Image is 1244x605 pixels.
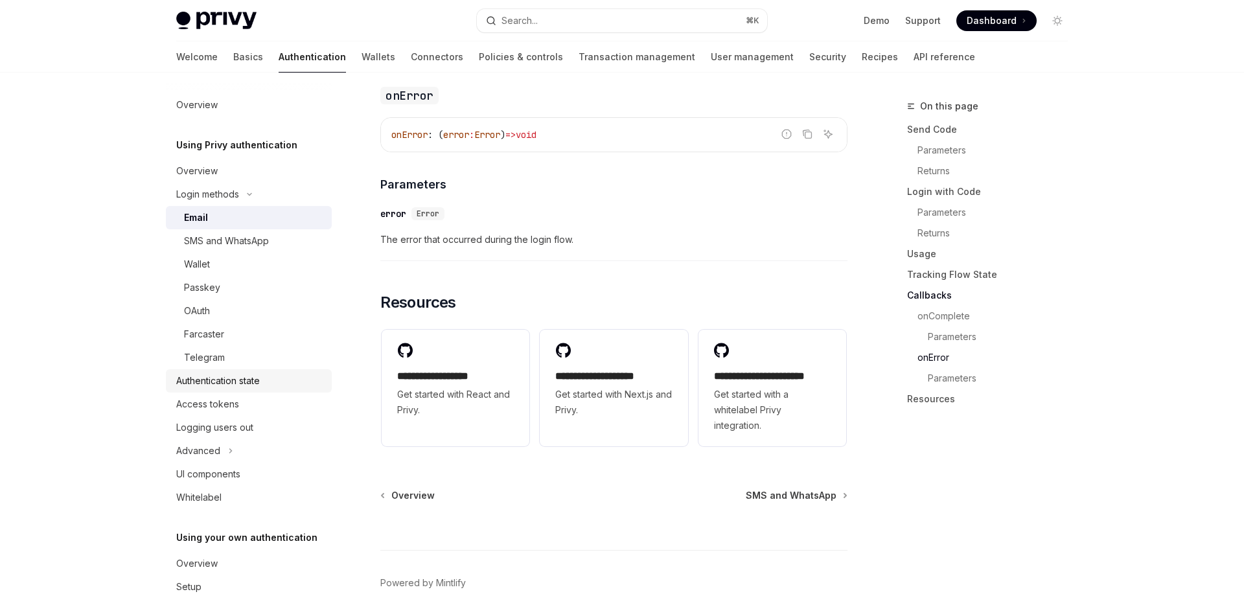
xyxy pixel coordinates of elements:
[176,163,218,179] div: Overview
[907,389,1078,409] a: Resources
[233,41,263,73] a: Basics
[505,129,516,141] span: =>
[516,129,536,141] span: void
[166,369,332,393] a: Authentication state
[907,326,1078,347] a: Parameters
[166,206,332,229] a: Email
[469,129,474,141] span: :
[176,137,297,153] h5: Using Privy authentication
[579,41,695,73] a: Transaction management
[176,579,202,595] div: Setup
[184,257,210,272] div: Wallet
[176,373,260,389] div: Authentication state
[279,41,346,73] a: Authentication
[176,443,220,459] div: Advanced
[166,486,332,509] a: Whitelabel
[166,416,332,439] a: Logging users out
[184,303,210,319] div: OAuth
[166,159,332,183] a: Overview
[907,140,1078,161] a: Parameters
[176,530,317,545] h5: Using your own authentication
[166,393,332,416] a: Access tokens
[907,285,1078,306] a: Callbacks
[166,575,332,599] a: Setup
[907,347,1078,368] a: onError
[799,126,816,143] button: Copy the contents from the code block
[380,232,847,247] span: The error that occurred during the login flow.
[391,489,435,502] span: Overview
[907,202,1078,223] a: Parameters
[956,10,1037,31] a: Dashboard
[714,387,831,433] span: Get started with a whitelabel Privy integration.
[176,556,218,571] div: Overview
[166,229,332,253] a: SMS and WhatsApp
[382,489,435,502] a: Overview
[1047,10,1068,31] button: Toggle dark mode
[380,576,466,589] a: Powered by Mintlify
[184,326,224,342] div: Farcaster
[166,462,332,486] a: UI components
[166,253,332,276] a: Wallet
[500,129,505,141] span: )
[380,292,456,313] span: Resources
[176,41,218,73] a: Welcome
[166,323,332,346] a: Farcaster
[501,13,538,29] div: Search...
[443,129,469,141] span: error
[380,176,446,193] span: Parameters
[746,16,759,26] span: ⌘ K
[166,439,332,462] button: Toggle Advanced section
[166,276,332,299] a: Passkey
[967,14,1017,27] span: Dashboard
[907,306,1078,326] a: onComplete
[166,552,332,575] a: Overview
[746,489,836,502] span: SMS and WhatsApp
[474,129,500,141] span: Error
[920,98,978,114] span: On this page
[907,161,1078,181] a: Returns
[184,233,269,249] div: SMS and WhatsApp
[411,41,463,73] a: Connectors
[907,119,1078,140] a: Send Code
[184,280,220,295] div: Passkey
[862,41,898,73] a: Recipes
[176,97,218,113] div: Overview
[417,209,439,219] span: Error
[555,387,672,418] span: Get started with Next.js and Privy.
[176,466,240,482] div: UI components
[479,41,563,73] a: Policies & controls
[397,387,514,418] span: Get started with React and Privy.
[820,126,836,143] button: Ask AI
[176,12,257,30] img: light logo
[907,368,1078,389] a: Parameters
[907,264,1078,285] a: Tracking Flow State
[380,207,406,220] div: error
[166,93,332,117] a: Overview
[907,181,1078,202] a: Login with Code
[176,187,239,202] div: Login methods
[428,129,443,141] span: : (
[380,87,439,104] code: onError
[166,299,332,323] a: OAuth
[778,126,795,143] button: Report incorrect code
[905,14,941,27] a: Support
[362,41,395,73] a: Wallets
[176,490,222,505] div: Whitelabel
[864,14,890,27] a: Demo
[914,41,975,73] a: API reference
[711,41,794,73] a: User management
[391,129,428,141] span: onError
[184,210,208,225] div: Email
[184,350,225,365] div: Telegram
[176,396,239,412] div: Access tokens
[477,9,767,32] button: Open search
[166,346,332,369] a: Telegram
[907,223,1078,244] a: Returns
[746,489,846,502] a: SMS and WhatsApp
[176,420,253,435] div: Logging users out
[809,41,846,73] a: Security
[907,244,1078,264] a: Usage
[166,183,332,206] button: Toggle Login methods section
